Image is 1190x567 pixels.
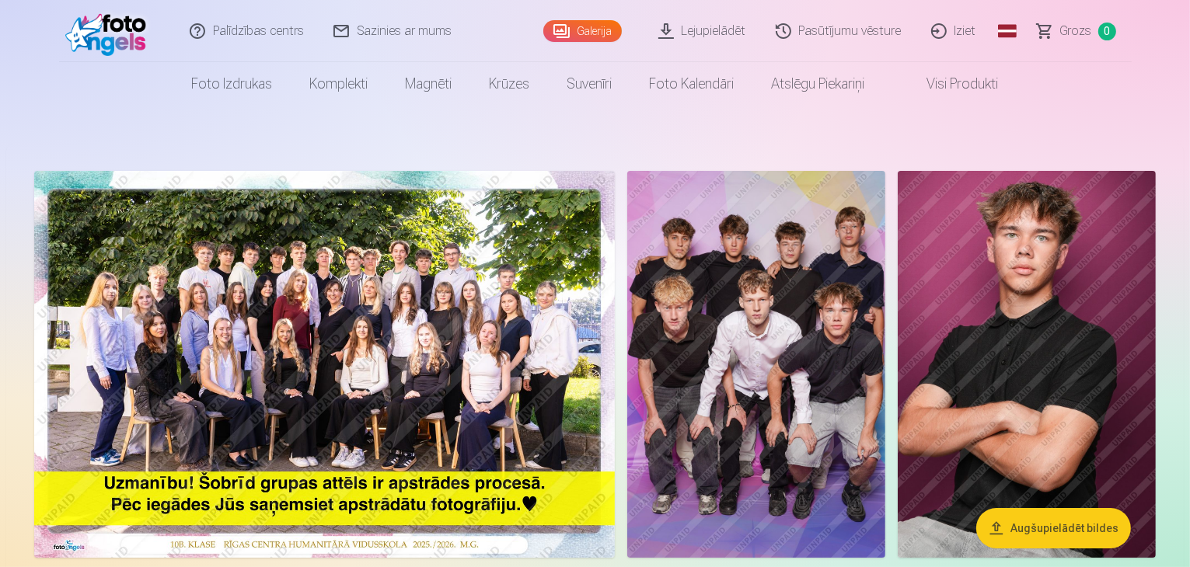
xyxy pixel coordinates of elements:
[543,20,622,42] a: Galerija
[753,62,884,106] a: Atslēgu piekariņi
[1060,22,1092,40] span: Grozs
[1098,23,1116,40] span: 0
[549,62,631,106] a: Suvenīri
[65,6,155,56] img: /fa1
[976,508,1131,548] button: Augšupielādēt bildes
[387,62,471,106] a: Magnēti
[631,62,753,106] a: Foto kalendāri
[884,62,1017,106] a: Visi produkti
[173,62,291,106] a: Foto izdrukas
[471,62,549,106] a: Krūzes
[291,62,387,106] a: Komplekti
